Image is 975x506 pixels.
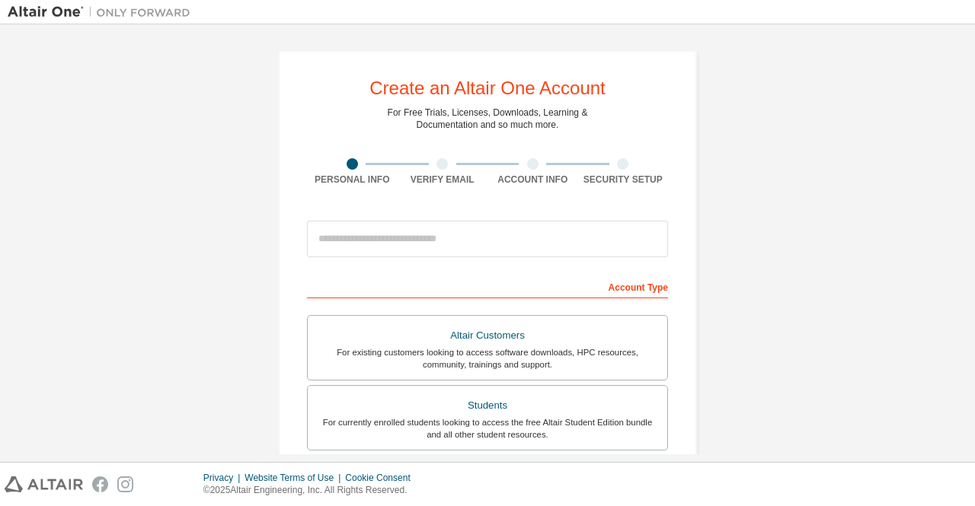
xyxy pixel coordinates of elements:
div: For existing customers looking to access software downloads, HPC resources, community, trainings ... [317,346,658,371]
div: Cookie Consent [345,472,419,484]
p: © 2025 Altair Engineering, Inc. All Rights Reserved. [203,484,420,497]
div: Verify Email [398,173,488,186]
div: Security Setup [578,173,669,186]
div: Altair Customers [317,325,658,346]
div: For Free Trials, Licenses, Downloads, Learning & Documentation and so much more. [388,107,588,131]
img: instagram.svg [117,476,133,492]
img: Altair One [8,5,198,20]
img: altair_logo.svg [5,476,83,492]
div: Create an Altair One Account [369,79,606,97]
div: Account Info [487,173,578,186]
img: facebook.svg [92,476,108,492]
div: Account Type [307,274,668,298]
div: Website Terms of Use [245,472,345,484]
div: For currently enrolled students looking to access the free Altair Student Edition bundle and all ... [317,416,658,441]
div: Privacy [203,472,245,484]
div: Students [317,395,658,416]
div: Personal Info [307,173,398,186]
